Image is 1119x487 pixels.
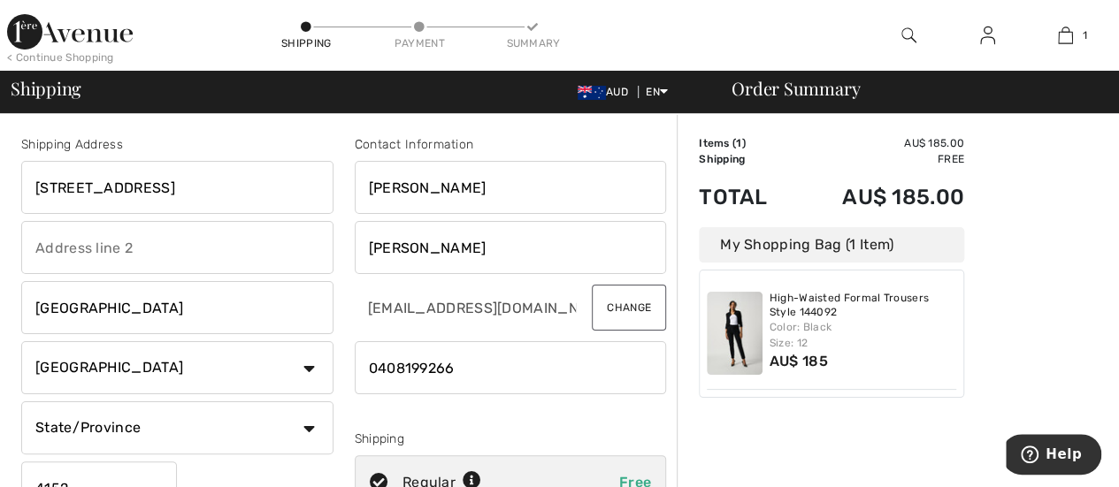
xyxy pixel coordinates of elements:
td: Items ( ) [699,135,794,151]
img: search the website [901,25,916,46]
img: My Bag [1058,25,1073,46]
input: Mobile [355,341,667,394]
div: My Shopping Bag (1 Item) [699,227,964,263]
input: Address line 2 [21,221,333,274]
input: City [21,281,333,334]
input: Address line 1 [21,161,333,214]
span: Shipping [11,80,81,97]
img: 1ère Avenue [7,14,133,49]
td: Total [699,167,794,227]
div: Shipping [355,430,667,448]
span: AUD [578,86,635,98]
img: High-Waisted Formal Trousers Style 144092 [707,292,763,375]
img: Australian Dollar [578,86,606,100]
span: AU$ 185 [770,353,828,369]
a: Sign In [966,25,1009,47]
div: Order Summary [710,80,1108,97]
input: E-mail [355,281,579,334]
td: Shipping [699,151,794,167]
span: EN [646,86,668,98]
div: Shipping Address [21,135,333,154]
iframe: Opens a widget where you can find more information [1006,434,1101,478]
span: 1 [736,137,741,149]
td: AU$ 185.00 [794,135,964,151]
td: Free [794,151,964,167]
div: Color: Black Size: 12 [770,319,957,351]
div: < Continue Shopping [7,49,114,65]
div: Payment [393,35,446,51]
span: 1 [1082,27,1086,43]
div: Summary [506,35,559,51]
div: Shipping [280,35,333,51]
input: First name [355,161,667,214]
button: Change [592,285,666,331]
td: AU$ 185.00 [794,167,964,227]
a: High-Waisted Formal Trousers Style 144092 [770,292,957,319]
input: Last name [355,221,667,274]
a: 1 [1027,25,1104,46]
div: Contact Information [355,135,667,154]
img: My Info [980,25,995,46]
